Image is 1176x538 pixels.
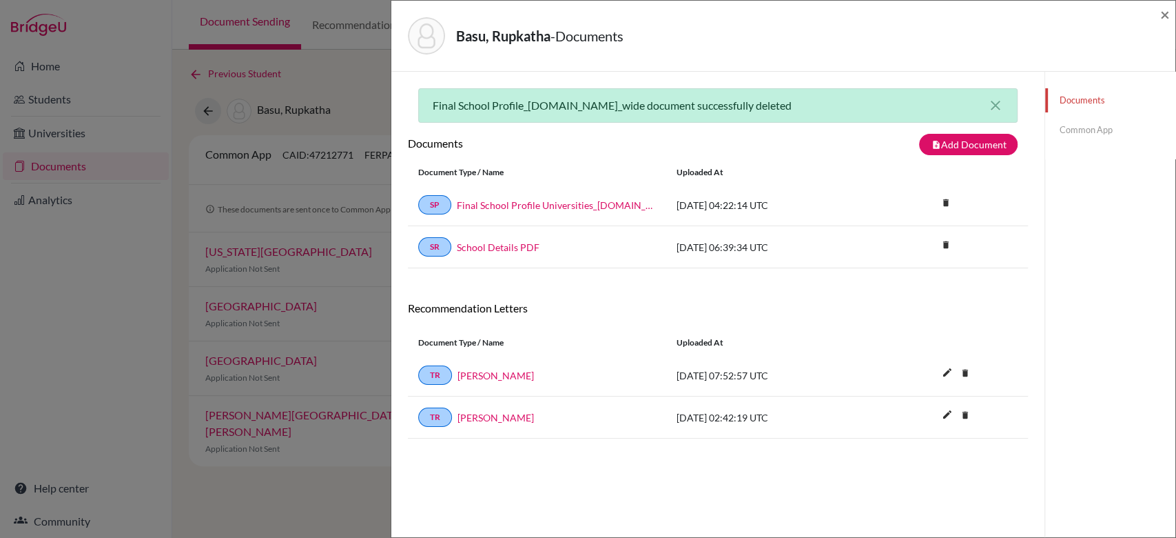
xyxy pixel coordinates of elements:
span: [DATE] 07:52:57 UTC [677,370,768,381]
a: delete [935,237,956,255]
span: - Documents [550,28,623,44]
a: Documents [1045,88,1175,112]
a: [PERSON_NAME] [457,410,534,425]
div: [DATE] 06:39:34 UTC [666,240,873,255]
button: edit [935,406,958,426]
a: Final School Profile Universities_[DOMAIN_NAME]_wide [457,198,656,212]
div: Uploaded at [666,337,873,349]
strong: Basu, Rupkatha [456,28,550,44]
a: delete [954,407,975,426]
button: note_addAdd Document [919,134,1018,155]
a: Common App [1045,118,1175,142]
div: Uploaded at [666,166,873,179]
div: Final School Profile_[DOMAIN_NAME]_wide document successfully deleted [418,88,1018,123]
a: delete [954,365,975,383]
a: TR [418,366,452,385]
i: delete [935,235,956,255]
i: edit [936,361,958,383]
span: [DATE] 02:42:19 UTC [677,412,768,424]
h6: Recommendation Letters [408,301,1028,315]
a: [PERSON_NAME] [457,368,534,383]
i: note_add [931,140,940,150]
a: School Details PDF [457,240,539,255]
span: × [1160,4,1170,24]
div: [DATE] 04:22:14 UTC [666,198,873,212]
a: SP [418,195,451,215]
i: edit [936,403,958,426]
div: Document Type / Name [408,337,666,349]
button: close [987,97,1003,114]
a: TR [418,408,452,427]
h6: Documents [408,137,718,150]
button: Close [1160,6,1170,23]
i: delete [935,192,956,213]
i: delete [954,363,975,383]
div: Document Type / Name [408,166,666,179]
a: SR [418,237,451,257]
a: delete [935,195,956,213]
button: edit [935,363,958,384]
i: delete [954,405,975,426]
